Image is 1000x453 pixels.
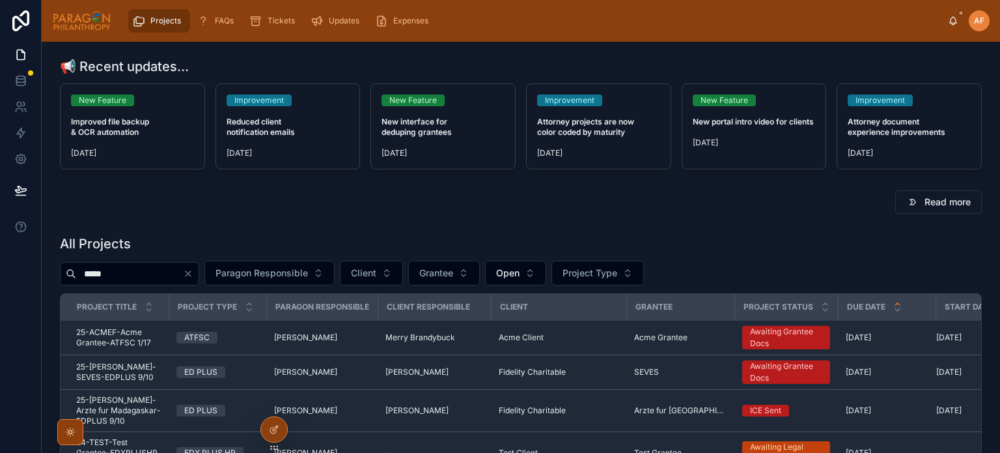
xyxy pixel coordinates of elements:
div: scrollable content [122,7,948,35]
div: ATFSC [184,332,210,343]
div: Improvement [545,95,594,106]
strong: Attorney projects are now color coded by maturity [537,117,636,137]
span: [DATE] [846,405,871,416]
span: [PERSON_NAME] [274,332,337,343]
span: AF [974,16,984,26]
strong: Improved file backup & OCR automation [71,117,151,137]
div: Awaiting Grantee Docs [750,360,822,384]
a: 25-[PERSON_NAME]-SEVES-EDPLUS 9/10 [76,362,161,383]
div: Awaiting Grantee Docs [750,326,822,349]
a: Tickets [245,9,304,33]
span: Read more [924,196,971,209]
span: [DATE] [848,148,971,158]
a: Expenses [371,9,437,33]
a: New FeatureImproved file backup & OCR automation[DATE] [60,83,205,169]
span: [PERSON_NAME] [385,405,449,416]
a: New FeatureNew interface for deduping grantees[DATE] [370,83,516,169]
span: Merry Brandybuck [385,332,455,343]
a: Fidelity Charitable [499,405,618,416]
a: Projects [128,9,190,33]
span: [DATE] [382,148,505,158]
span: [DATE] [71,148,194,158]
a: [PERSON_NAME] [274,332,370,343]
a: Awaiting Grantee Docs [742,360,830,384]
span: Project Status [743,302,813,312]
span: Client [351,267,376,280]
a: New FeatureNew portal intro video for clients[DATE] [682,83,827,169]
span: [DATE] [936,405,962,416]
span: Updates [329,16,359,26]
span: Client [500,302,528,312]
a: Fidelity Charitable [499,367,618,377]
strong: Attorney document experience improvements [848,117,945,137]
span: Project Type [178,302,237,312]
a: [PERSON_NAME] [385,367,483,377]
a: [DATE] [846,405,928,416]
span: Paragon Responsible [215,267,308,280]
button: Select Button [408,261,480,285]
a: ED PLUS [176,405,258,416]
div: ICE Sent [750,405,781,416]
span: Due Date [847,302,885,312]
span: Client Responsible [387,302,470,312]
a: [DATE] [846,332,928,343]
a: Arzte fur [GEOGRAPHIC_DATA] [634,405,727,416]
span: Grantee [419,267,453,280]
strong: New interface for deduping grantees [382,117,452,137]
span: Tickets [268,16,295,26]
span: Paragon Responsible [275,302,369,312]
span: [PERSON_NAME] [274,405,337,416]
a: Merry Brandybuck [385,332,483,343]
button: Select Button [204,261,335,285]
button: Clear [183,269,199,279]
a: [PERSON_NAME] [274,405,370,416]
span: [PERSON_NAME] [385,367,449,377]
span: [DATE] [936,332,962,343]
span: Acme Grantee [634,332,687,343]
span: [DATE] [846,367,871,377]
a: ED PLUS [176,366,258,378]
span: Fidelity Charitable [499,367,566,377]
span: [DATE] [227,148,350,158]
div: Improvement [234,95,284,106]
a: Awaiting Grantee Docs [742,326,830,349]
div: ED PLUS [184,405,217,416]
a: ICE Sent [742,405,830,416]
div: Improvement [855,95,905,106]
button: Select Button [485,261,546,285]
span: Project Title [77,302,137,312]
span: Expenses [393,16,428,26]
span: Grantee [635,302,673,312]
a: FAQs [193,9,243,33]
div: ED PLUS [184,366,217,378]
a: [DATE] [846,367,928,377]
span: [DATE] [693,138,816,148]
strong: Reduced client notification emails [227,117,295,137]
a: [PERSON_NAME] [274,367,370,377]
a: SEVES [634,367,727,377]
span: Projects [150,16,181,26]
span: FAQs [215,16,234,26]
span: Start Date [945,302,993,312]
span: SEVES [634,367,659,377]
a: ImprovementReduced client notification emails[DATE] [215,83,361,169]
span: [PERSON_NAME] [274,367,337,377]
span: Acme Client [499,332,544,343]
span: Fidelity Charitable [499,405,566,416]
a: ATFSC [176,332,258,343]
a: 25-[PERSON_NAME]-Arzte fur Madagaskar-EDPLUS 9/10 [76,395,161,426]
a: 25-ACMEF-Acme Grantee-ATFSC 1/17 [76,327,161,348]
a: ImprovementAttorney document experience improvements[DATE] [837,83,982,169]
button: Select Button [551,261,644,285]
a: Updates [307,9,368,33]
h1: All Projects [60,235,131,253]
a: Acme Grantee [634,332,727,343]
span: [DATE] [936,367,962,377]
button: Select Button [340,261,403,285]
div: New Feature [79,95,126,106]
span: [DATE] [846,332,871,343]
